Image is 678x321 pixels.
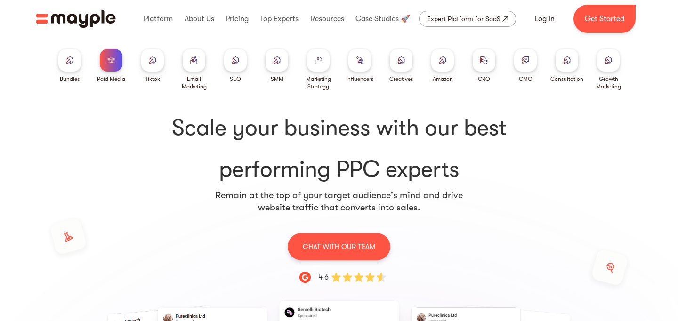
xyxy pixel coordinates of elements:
[478,75,490,83] div: CRO
[145,75,160,83] div: Tiktok
[215,189,463,214] p: Remain at the top of your target audience's mind and drive website traffic that converts into sales.
[36,10,116,28] img: Mayple logo
[177,75,211,90] div: Email Marketing
[591,75,625,90] div: Growth Marketing
[97,75,125,83] div: Paid Media
[433,75,453,83] div: Amazon
[60,75,80,83] div: Bundles
[550,49,583,83] a: Consultation
[431,49,454,83] a: Amazon
[97,49,125,83] a: Paid Media
[271,75,283,83] div: SMM
[523,8,566,30] a: Log In
[419,11,516,27] a: Expert Platform for SaaS
[230,75,241,83] div: SEO
[573,5,636,33] a: Get Started
[550,75,583,83] div: Consultation
[427,13,500,24] div: Expert Platform for SaaS
[389,75,413,83] div: Creatives
[591,49,625,90] a: Growth Marketing
[53,113,625,185] h1: performing PPC experts
[266,49,288,83] a: SMM
[303,241,375,253] p: CHAT WITH OUR TEAM
[177,49,211,90] a: Email Marketing
[301,49,335,90] a: Marketing Strategy
[519,75,533,83] div: CMO
[346,75,373,83] div: Influencers
[346,49,373,83] a: Influencers
[288,233,390,260] a: CHAT WITH OUR TEAM
[389,49,413,83] a: Creatives
[514,49,537,83] a: CMO
[301,75,335,90] div: Marketing Strategy
[58,49,81,83] a: Bundles
[53,113,625,143] span: Scale your business with our best
[473,49,495,83] a: CRO
[141,49,164,83] a: Tiktok
[318,272,329,283] div: 4.6
[224,49,247,83] a: SEO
